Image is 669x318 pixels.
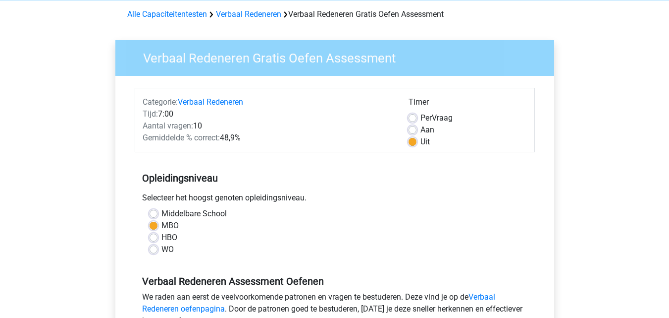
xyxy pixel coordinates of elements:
label: Middelbare School [161,208,227,220]
a: Verbaal Redeneren [178,97,243,107]
span: Gemiddelde % correct: [143,133,220,142]
div: 7:00 [135,108,401,120]
h5: Verbaal Redeneren Assessment Oefenen [142,275,527,287]
span: Tijd: [143,109,158,119]
h5: Opleidingsniveau [142,168,527,188]
label: Uit [420,136,430,148]
div: Timer [409,96,527,112]
h3: Verbaal Redeneren Gratis Oefen Assessment [131,47,547,66]
div: 48,9% [135,132,401,144]
div: Verbaal Redeneren Gratis Oefen Assessment [123,8,546,20]
span: Per [420,113,432,123]
label: HBO [161,232,177,244]
div: 10 [135,120,401,132]
label: WO [161,244,174,255]
label: MBO [161,220,179,232]
span: Categorie: [143,97,178,107]
label: Vraag [420,112,453,124]
a: Alle Capaciteitentesten [127,9,207,19]
span: Aantal vragen: [143,121,193,130]
a: Verbaal Redeneren [216,9,281,19]
label: Aan [420,124,434,136]
div: Selecteer het hoogst genoten opleidingsniveau. [135,192,535,208]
